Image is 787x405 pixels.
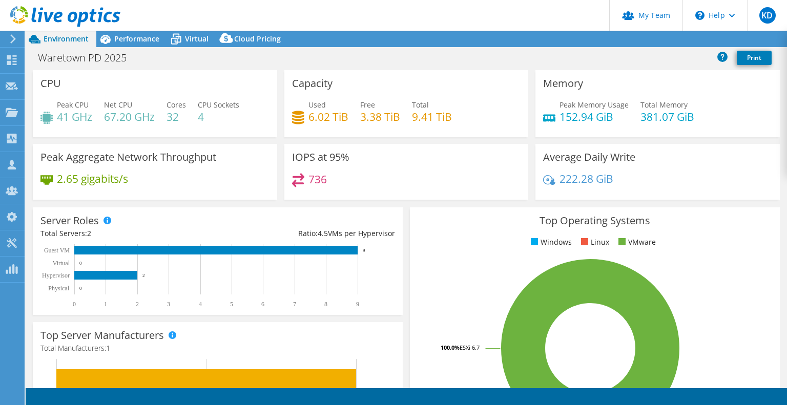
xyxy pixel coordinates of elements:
text: 1 [104,301,107,308]
h4: 67.20 GHz [104,111,155,122]
text: Guest VM [44,247,70,254]
span: KD [759,7,776,24]
li: VMware [616,237,656,248]
text: Physical [48,285,69,292]
h4: 6.02 TiB [308,111,348,122]
h1: Waretown PD 2025 [33,52,142,63]
span: Peak CPU [57,100,89,110]
h3: Peak Aggregate Network Throughput [40,152,216,163]
h4: 2.65 gigabits/s [57,173,128,184]
span: Performance [114,34,159,44]
span: Free [360,100,375,110]
text: 0 [79,261,82,266]
svg: \n [695,11,705,20]
span: Peak Memory Usage [560,100,629,110]
h3: Top Server Manufacturers [40,330,164,341]
span: Net CPU [104,100,132,110]
text: 0 [79,286,82,291]
h3: CPU [40,78,61,89]
h3: Average Daily Write [543,152,635,163]
text: Hypervisor [42,272,70,279]
h3: Memory [543,78,583,89]
h3: IOPS at 95% [292,152,349,163]
text: 6 [261,301,264,308]
span: Used [308,100,326,110]
span: Cores [167,100,186,110]
text: 5 [230,301,233,308]
text: 4 [199,301,202,308]
h4: 222.28 GiB [560,173,613,184]
span: 2 [87,228,91,238]
h4: 9.41 TiB [412,111,452,122]
span: CPU Sockets [198,100,239,110]
h4: 4 [198,111,239,122]
h4: Total Manufacturers: [40,343,395,354]
span: Environment [44,34,89,44]
span: Cloud Pricing [234,34,281,44]
text: 7 [293,301,296,308]
span: Total [412,100,429,110]
h4: 3.38 TiB [360,111,400,122]
div: Total Servers: [40,228,218,239]
h3: Top Operating Systems [418,215,772,226]
a: Print [737,51,772,65]
div: Ratio: VMs per Hypervisor [218,228,395,239]
tspan: 100.0% [441,344,460,351]
li: Linux [578,237,609,248]
text: 2 [142,273,145,278]
h4: 736 [308,174,327,185]
text: 2 [136,301,139,308]
h4: 32 [167,111,186,122]
text: 9 [363,248,365,253]
h3: Server Roles [40,215,99,226]
text: 0 [73,301,76,308]
h3: Capacity [292,78,333,89]
h4: 152.94 GiB [560,111,629,122]
text: 9 [356,301,359,308]
span: 4.5 [318,228,328,238]
li: Windows [528,237,572,248]
span: Virtual [185,34,209,44]
text: Virtual [53,260,70,267]
tspan: ESXi 6.7 [460,344,480,351]
h4: 41 GHz [57,111,92,122]
text: 8 [324,301,327,308]
h4: 381.07 GiB [640,111,694,122]
text: 3 [167,301,170,308]
span: Total Memory [640,100,688,110]
span: 1 [106,343,110,353]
